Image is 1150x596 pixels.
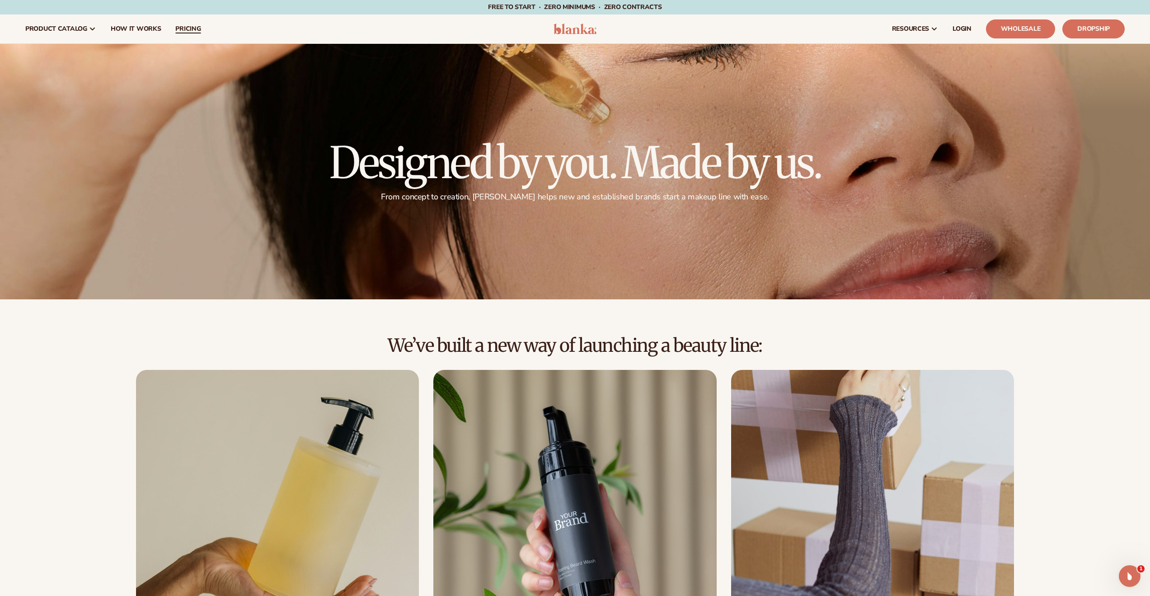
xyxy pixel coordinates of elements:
span: How It Works [111,25,161,33]
span: resources [892,25,929,33]
span: pricing [175,25,201,33]
a: Wholesale [986,19,1055,38]
iframe: Intercom live chat [1119,565,1141,587]
span: LOGIN [953,25,972,33]
img: logo [554,24,596,34]
span: 1 [1137,565,1145,572]
h1: Designed by you. Made by us. [329,141,821,184]
a: LOGIN [945,14,979,43]
h2: We’ve built a new way of launching a beauty line: [25,336,1125,355]
span: Free to start · ZERO minimums · ZERO contracts [488,3,662,11]
a: product catalog [18,14,103,43]
span: product catalog [25,25,87,33]
a: Dropship [1062,19,1125,38]
p: From concept to creation, [PERSON_NAME] helps new and established brands start a makeup line with... [329,192,821,202]
a: How It Works [103,14,169,43]
a: pricing [168,14,208,43]
a: resources [885,14,945,43]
